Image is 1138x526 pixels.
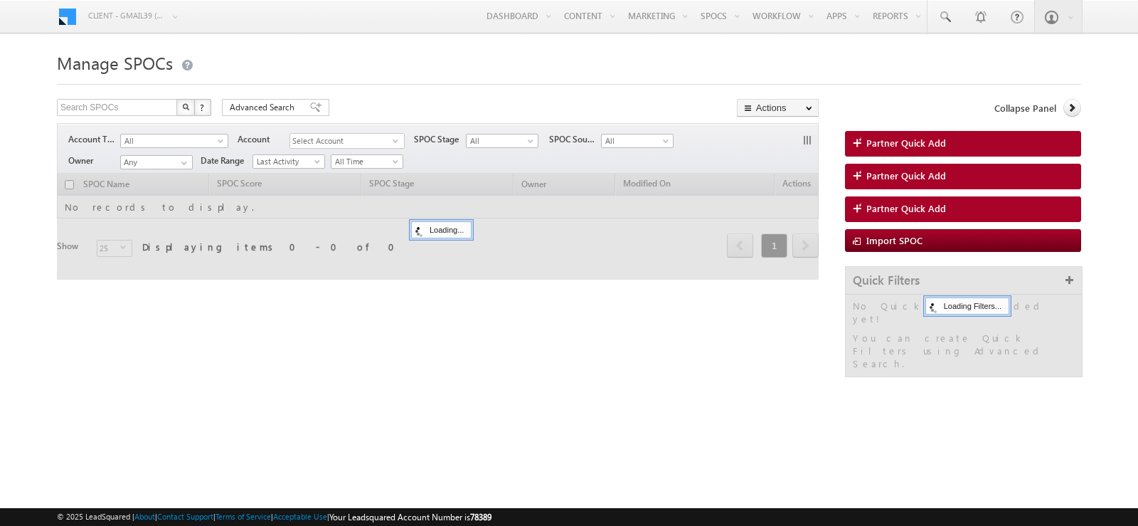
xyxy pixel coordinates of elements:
a: All Time [331,154,403,169]
span: Advanced Search [230,101,299,114]
div: Loading Filters... [925,298,1009,315]
span: Account [238,133,289,146]
a: Acceptable Use [273,512,327,521]
a: All [601,134,674,148]
span: Manage SPOCs [57,51,173,74]
span: Partner Quick Add [866,137,946,149]
button: Actions [737,99,819,117]
a: Partner Quick Add [845,164,1081,189]
div: Select Account [289,133,405,149]
a: About [134,512,155,521]
span: Select Account [290,134,393,149]
span: select [393,137,404,144]
a: Last Activity [252,154,325,169]
span: Date Range [201,154,252,167]
a: Partner Quick Add [845,131,1081,157]
span: Partner Quick Add [866,169,946,182]
span: Import SPOC [866,234,922,246]
span: © 2025 LeadSquared | | | | | [57,510,491,524]
a: All [466,134,538,148]
span: Owner [68,154,120,167]
span: 78389 [470,512,491,522]
a: Contact Support [157,512,213,521]
span: All [121,135,219,147]
span: SPOC Source [549,133,601,146]
button: ? [194,99,211,116]
span: All [467,135,534,147]
span: All Time [331,155,399,168]
input: Type to Search [120,155,193,169]
a: Show All Items [174,156,191,170]
span: Client - gmail39 (78389) [88,9,163,23]
img: Search [182,103,189,110]
a: Terms of Service [216,512,271,521]
span: Account Type [68,133,120,146]
span: Collapse Panel [994,102,1056,115]
a: All [120,134,228,148]
a: Partner Quick Add [845,196,1081,222]
span: SPOC Stage [414,133,466,146]
span: Last Activity [253,155,321,168]
span: Your Leadsquared Account Number is [329,512,491,522]
span: Partner Quick Add [866,202,946,215]
span: All [602,135,669,147]
div: Loading... [411,221,472,238]
span: ? [200,101,206,113]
